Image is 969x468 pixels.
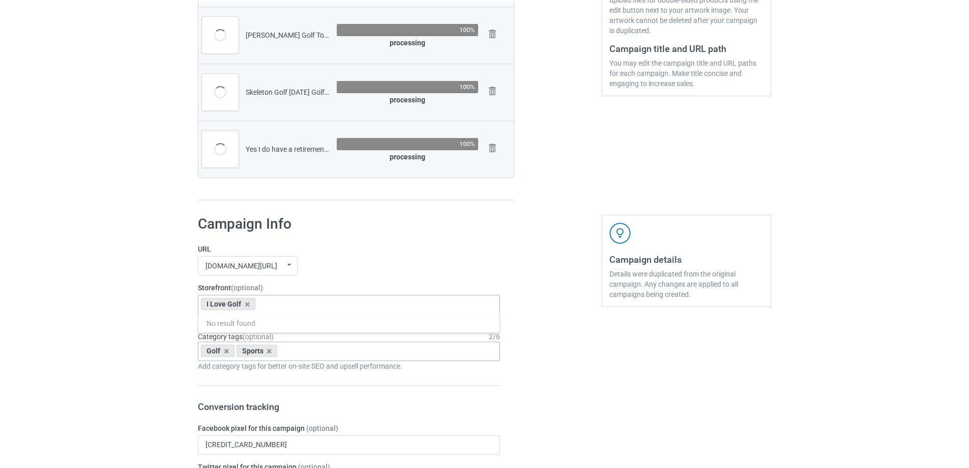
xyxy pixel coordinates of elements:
img: svg+xml;base64,PD94bWwgdmVyc2lvbj0iMS4wIiBlbmNvZGluZz0iVVRGLTgiPz4KPHN2ZyB3aWR0aD0iMjhweCIgaGVpZ2... [485,84,500,98]
div: Skeleton Golf [DATE] Golfer.png [246,87,330,97]
h3: Campaign details [609,254,764,265]
div: processing [337,95,478,105]
div: 100% [459,84,475,90]
div: 100% [459,26,475,33]
div: processing [337,38,478,48]
div: 2 / 6 [489,332,500,342]
div: You may edit the campaign title and URL paths for each campaign. Make title concise and engaging ... [609,58,764,89]
label: Storefront [198,283,500,293]
div: No result found [198,314,500,333]
div: Details were duplicated from the original campaign. Any changes are applied to all campaigns bein... [609,269,764,299]
span: (optional) [231,284,263,292]
span: (optional) [306,424,338,432]
div: Yes I do have a retirement plan golf and wine.png [246,144,330,154]
div: I Love Golf [201,298,255,310]
h1: Campaign Info [198,215,500,233]
div: Golf [201,345,234,357]
label: Facebook pixel for this campaign [198,423,500,433]
div: processing [337,152,478,162]
div: Sports [237,345,278,357]
h3: Conversion tracking [198,401,500,412]
div: [DOMAIN_NAME][URL] [205,262,277,269]
img: svg+xml;base64,PD94bWwgdmVyc2lvbj0iMS4wIiBlbmNvZGluZz0iVVRGLTgiPz4KPHN2ZyB3aWR0aD0iMjhweCIgaGVpZ2... [485,27,500,41]
label: Category tags [198,332,274,342]
img: svg+xml;base64,PD94bWwgdmVyc2lvbj0iMS4wIiBlbmNvZGluZz0iVVRGLTgiPz4KPHN2ZyB3aWR0aD0iNDJweCIgaGVpZ2... [609,223,631,244]
span: (optional) [243,333,274,341]
div: 100% [459,141,475,147]
img: svg+xml;base64,PD94bWwgdmVyc2lvbj0iMS4wIiBlbmNvZGluZz0iVVRGLTgiPz4KPHN2ZyB3aWR0aD0iMjhweCIgaGVpZ2... [485,141,500,155]
div: Add category tags for better on-site SEO and upsell performance. [198,361,500,371]
h3: Campaign title and URL path [609,43,764,54]
div: [PERSON_NAME] Golf Tournament.png [246,30,330,40]
label: URL [198,244,500,254]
